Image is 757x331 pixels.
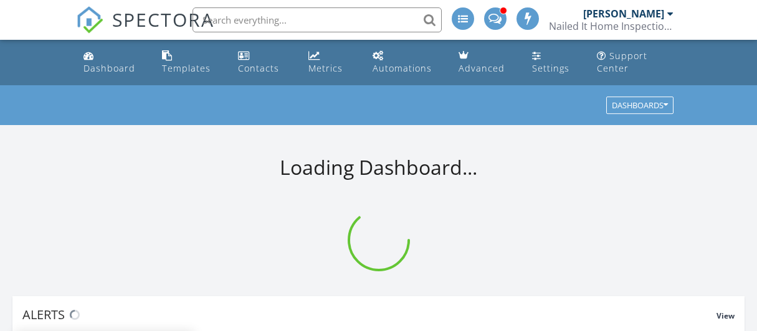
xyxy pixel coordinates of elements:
img: The Best Home Inspection Software - Spectora [76,6,103,34]
a: Automations (Advanced) [368,45,444,80]
div: [PERSON_NAME] [583,7,664,20]
span: SPECTORA [112,6,214,32]
div: Support Center [597,50,647,74]
a: SPECTORA [76,17,214,43]
button: Dashboards [606,97,674,114]
div: Contacts [238,62,279,74]
a: Metrics [303,45,358,80]
div: Templates [162,62,211,74]
a: Settings [527,45,582,80]
div: Alerts [22,306,717,323]
div: Nailed It Home Inspections LLC [549,20,674,32]
div: Automations [373,62,432,74]
a: Contacts [233,45,293,80]
div: Settings [532,62,569,74]
div: Dashboard [83,62,135,74]
div: Metrics [308,62,343,74]
input: Search everything... [193,7,442,32]
a: Dashboard [79,45,148,80]
div: Dashboards [612,101,668,110]
div: Advanced [459,62,505,74]
a: Support Center [592,45,679,80]
a: Templates [157,45,223,80]
a: Advanced [454,45,517,80]
span: View [717,310,735,321]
